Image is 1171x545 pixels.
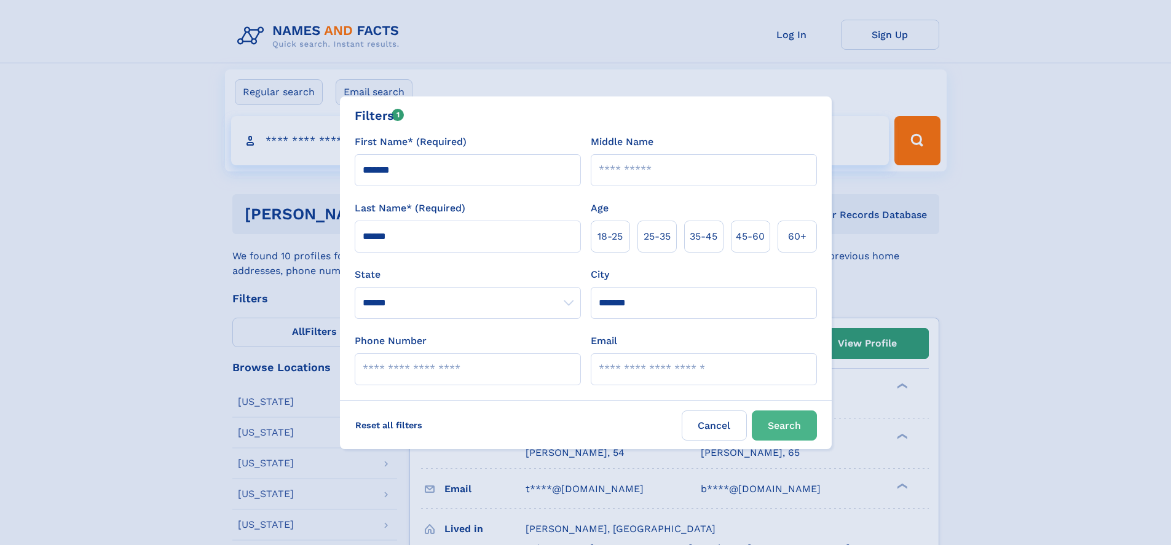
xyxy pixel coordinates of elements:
[591,334,617,348] label: Email
[752,410,817,441] button: Search
[736,229,765,244] span: 45‑60
[591,201,609,216] label: Age
[788,229,806,244] span: 60+
[644,229,671,244] span: 25‑35
[690,229,717,244] span: 35‑45
[355,267,581,282] label: State
[355,201,465,216] label: Last Name* (Required)
[355,334,427,348] label: Phone Number
[355,135,467,149] label: First Name* (Required)
[591,267,609,282] label: City
[591,135,653,149] label: Middle Name
[347,410,430,440] label: Reset all filters
[597,229,623,244] span: 18‑25
[355,106,404,125] div: Filters
[682,410,747,441] label: Cancel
